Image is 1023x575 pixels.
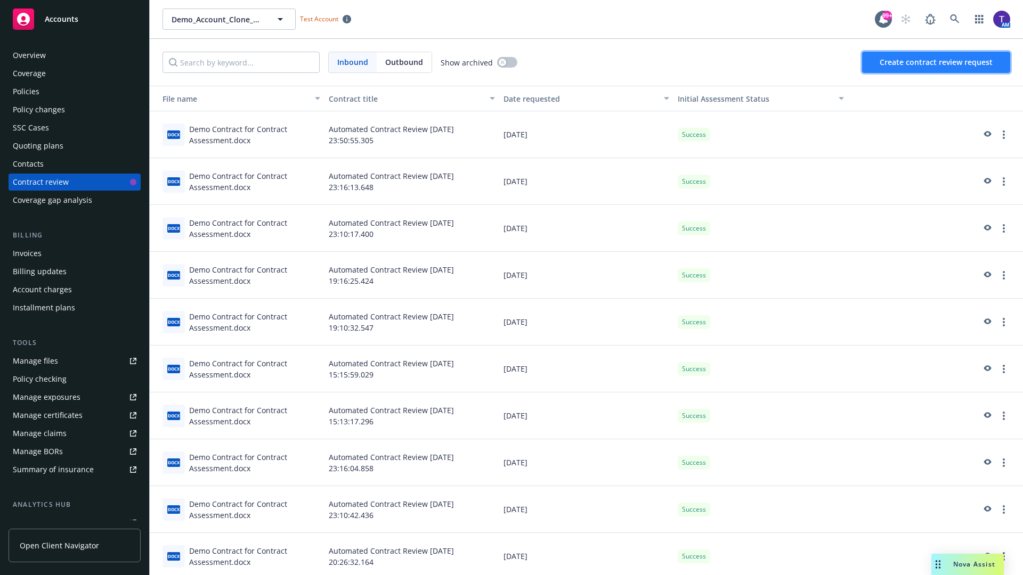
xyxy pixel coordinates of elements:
div: Coverage gap analysis [13,192,92,209]
div: Policy changes [13,101,65,118]
div: [DATE] [499,111,674,158]
span: Test Account [296,13,355,24]
div: Summary of insurance [13,461,94,478]
div: Billing updates [13,263,67,280]
a: more [997,269,1010,282]
a: Policy checking [9,371,141,388]
div: Automated Contract Review [DATE] 19:16:25.424 [324,252,499,299]
a: Manage certificates [9,407,141,424]
span: Nova Assist [953,560,995,569]
div: Contract title [329,93,483,104]
div: Automated Contract Review [DATE] 23:16:04.858 [324,439,499,486]
a: Loss summary generator [9,514,141,531]
a: Manage exposures [9,389,141,406]
a: Contract review [9,174,141,191]
div: [DATE] [499,486,674,533]
a: Summary of insurance [9,461,141,478]
a: Switch app [969,9,990,30]
div: Toggle SortBy [678,93,832,104]
div: Automated Contract Review [DATE] 15:13:17.296 [324,392,499,439]
a: preview [980,175,993,188]
div: Demo Contract for Contract Assessment.docx [189,217,320,240]
div: Date requested [504,93,658,104]
a: preview [980,409,993,422]
div: Automated Contract Review [DATE] 19:10:32.547 [324,299,499,346]
div: [DATE] [499,205,674,252]
a: Account charges [9,281,141,298]
span: Accounts [45,15,78,23]
button: Date requested [499,86,674,111]
a: Search [944,9,965,30]
a: Coverage [9,65,141,82]
span: Initial Assessment Status [678,94,769,104]
span: Demo_Account_Clone_QA_CR_Tests_Demo [172,14,264,25]
div: [DATE] [499,158,674,205]
span: Show archived [441,57,493,68]
div: Account charges [13,281,72,298]
div: Policy checking [13,371,67,388]
a: more [997,363,1010,375]
span: docx [167,412,180,420]
span: docx [167,177,180,185]
span: Success [682,364,706,374]
span: docx [167,130,180,138]
a: Accounts [9,4,141,34]
a: Manage BORs [9,443,141,460]
span: Success [682,270,706,280]
div: Automated Contract Review [DATE] 23:10:17.400 [324,205,499,252]
a: Manage files [9,352,141,369]
div: Automated Contract Review [DATE] 23:10:42.436 [324,486,499,533]
span: Success [682,505,706,514]
div: Demo Contract for Contract Assessment.docx [189,264,320,286]
span: Outbound [385,56,423,68]
a: Billing updates [9,263,141,280]
a: preview [980,222,993,235]
a: SSC Cases [9,119,141,136]
a: preview [980,269,993,282]
span: docx [167,458,180,466]
button: Nova Assist [931,554,1004,575]
a: Overview [9,47,141,64]
span: Inbound [337,56,368,68]
span: docx [167,271,180,279]
a: preview [980,503,993,516]
span: docx [167,505,180,513]
div: Installment plans [13,299,75,316]
button: Create contract review request [862,52,1010,73]
a: Installment plans [9,299,141,316]
div: Manage claims [13,425,67,442]
span: docx [167,365,180,373]
div: Quoting plans [13,137,63,154]
span: Outbound [377,52,432,72]
div: Manage BORs [13,443,63,460]
div: Billing [9,230,141,241]
a: more [997,503,1010,516]
div: Manage exposures [13,389,80,406]
div: Invoices [13,245,42,262]
span: Test Account [300,14,338,23]
div: Manage certificates [13,407,83,424]
div: [DATE] [499,346,674,392]
span: Success [682,177,706,186]
div: Drag to move [931,554,945,575]
div: Contract review [13,174,69,191]
span: Success [682,317,706,327]
div: Demo Contract for Contract Assessment.docx [189,170,320,193]
a: preview [980,316,993,328]
div: Demo Contract for Contract Assessment.docx [189,545,320,568]
div: Demo Contract for Contract Assessment.docx [189,451,320,474]
div: Automated Contract Review [DATE] 15:15:59.029 [324,346,499,392]
span: Inbound [329,52,377,72]
button: Contract title [324,86,499,111]
a: more [997,456,1010,469]
input: Search by keyword... [163,52,320,73]
div: Demo Contract for Contract Assessment.docx [189,498,320,521]
div: 99+ [882,11,892,20]
div: Toggle SortBy [154,93,308,104]
a: Policies [9,83,141,100]
span: Success [682,224,706,233]
div: [DATE] [499,299,674,346]
a: more [997,222,1010,235]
